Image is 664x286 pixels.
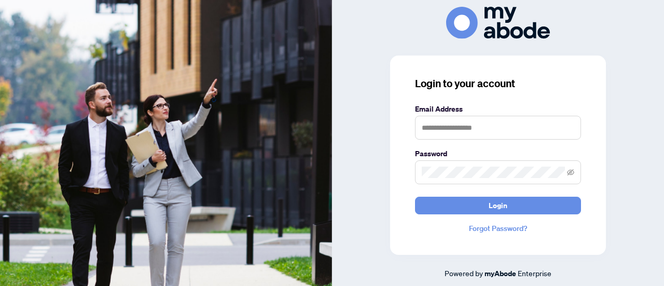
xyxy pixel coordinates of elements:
span: Login [489,197,507,214]
span: Enterprise [518,268,551,278]
a: myAbode [485,268,516,279]
a: Forgot Password? [415,223,581,234]
img: ma-logo [446,7,550,38]
label: Email Address [415,103,581,115]
button: Login [415,197,581,214]
span: eye-invisible [567,169,574,176]
span: Powered by [445,268,483,278]
h3: Login to your account [415,76,581,91]
label: Password [415,148,581,159]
